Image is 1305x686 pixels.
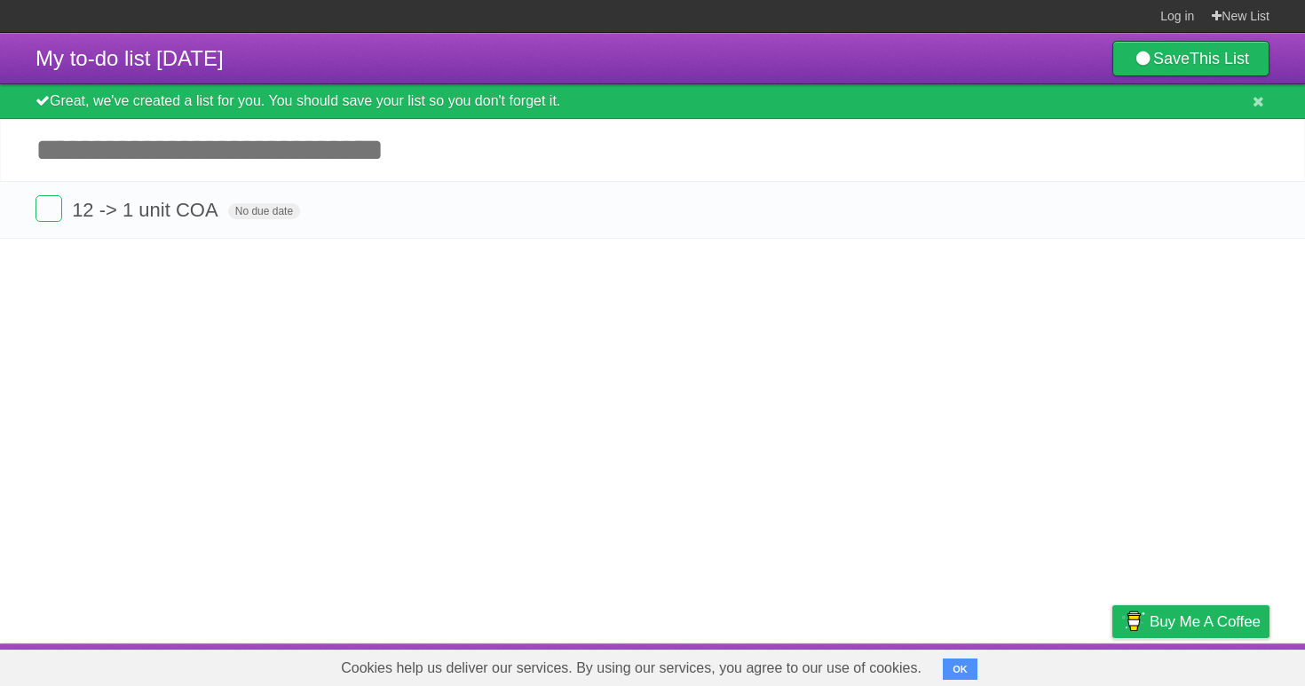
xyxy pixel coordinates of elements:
[1150,606,1261,637] span: Buy me a coffee
[1029,648,1068,682] a: Terms
[228,203,300,219] span: No due date
[1158,648,1269,682] a: Suggest a feature
[1121,606,1145,636] img: Buy me a coffee
[1190,50,1249,67] b: This List
[935,648,1007,682] a: Developers
[72,199,222,221] span: 12 -> 1 unit COA
[943,658,977,680] button: OK
[1112,605,1269,638] a: Buy me a coffee
[36,195,62,222] label: Done
[36,46,224,70] span: My to-do list [DATE]
[1112,41,1269,76] a: SaveThis List
[1089,648,1135,682] a: Privacy
[323,651,939,686] span: Cookies help us deliver our services. By using our services, you agree to our use of cookies.
[876,648,913,682] a: About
